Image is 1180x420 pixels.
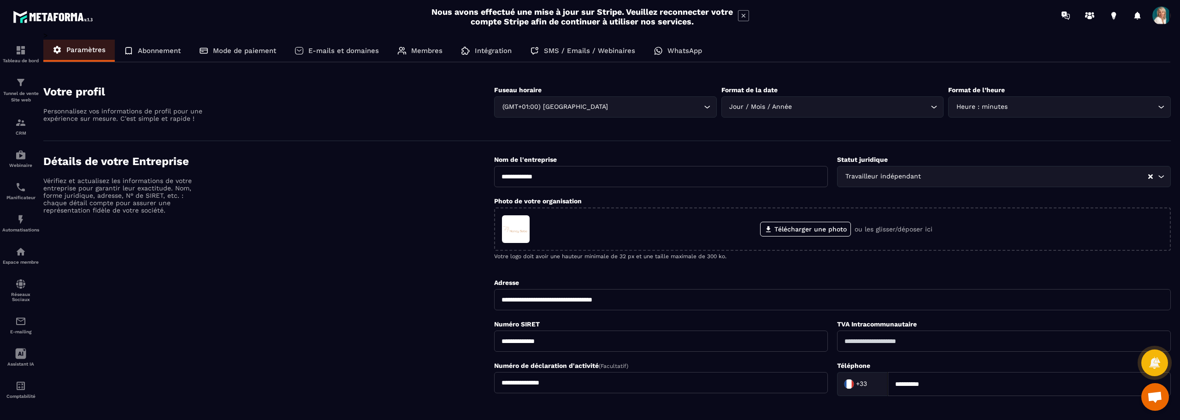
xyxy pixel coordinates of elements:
img: automations [15,246,26,257]
label: Téléphone [837,362,870,369]
div: Ouvrir le chat [1141,383,1169,411]
label: Adresse [494,279,519,286]
p: Paramètres [66,46,106,54]
p: Personnalisez vos informations de profil pour une expérience sur mesure. C'est simple et rapide ! [43,107,205,122]
label: TVA Intracommunautaire [837,320,917,328]
img: logo [13,8,96,25]
a: automationsautomationsAutomatisations [2,207,39,239]
div: Search for option [837,166,1171,187]
p: Espace membre [2,260,39,265]
input: Search for option [610,102,702,112]
div: Search for option [721,96,944,118]
p: Planificateur [2,195,39,200]
img: formation [15,45,26,56]
img: automations [15,214,26,225]
img: Country Flag [840,375,858,393]
p: Réseaux Sociaux [2,292,39,302]
p: SMS / Emails / Webinaires [544,47,635,55]
label: Photo de votre organisation [494,197,582,205]
p: Assistant IA [2,361,39,367]
a: social-networksocial-networkRéseaux Sociaux [2,272,39,309]
img: formation [15,117,26,128]
p: ou les glisser/déposer ici [855,225,932,233]
div: Search for option [837,372,888,396]
input: Search for option [923,172,1147,182]
input: Search for option [1009,102,1156,112]
p: Membres [411,47,442,55]
span: (GMT+01:00) [GEOGRAPHIC_DATA] [500,102,610,112]
label: Fuseau horaire [494,86,542,94]
label: Format de la date [721,86,778,94]
p: Vérifiez et actualisez les informations de votre entreprise pour garantir leur exactitude. Nom, f... [43,177,205,214]
p: Abonnement [138,47,181,55]
h4: Détails de votre Entreprise [43,155,494,168]
img: scheduler [15,182,26,193]
img: social-network [15,278,26,290]
label: Télécharger une photo [760,222,851,237]
p: Comptabilité [2,394,39,399]
label: Numéro de déclaration d'activité [494,362,628,369]
input: Search for option [869,377,878,391]
h2: Nous avons effectué une mise à jour sur Stripe. Veuillez reconnecter votre compte Stripe afin de ... [431,7,733,26]
a: Assistant IA [2,341,39,373]
p: CRM [2,130,39,136]
p: Votre logo doit avoir une hauteur minimale de 32 px et une taille maximale de 300 ko. [494,253,1171,260]
span: Jour / Mois / Année [727,102,794,112]
img: automations [15,149,26,160]
img: accountant [15,380,26,391]
a: formationformationTableau de bord [2,38,39,70]
a: accountantaccountantComptabilité [2,373,39,406]
a: emailemailE-mailing [2,309,39,341]
label: Format de l’heure [948,86,1005,94]
p: Automatisations [2,227,39,232]
p: Webinaire [2,163,39,168]
span: Travailleur indépendant [843,172,923,182]
button: Clear Selected [1148,173,1153,180]
input: Search for option [794,102,929,112]
p: E-mailing [2,329,39,334]
p: Intégration [475,47,512,55]
p: E-mails et domaines [308,47,379,55]
a: automationsautomationsEspace membre [2,239,39,272]
span: (Facultatif) [599,363,628,369]
img: email [15,316,26,327]
p: WhatsApp [667,47,702,55]
h4: Votre profil [43,85,494,98]
div: Search for option [948,96,1171,118]
a: formationformationCRM [2,110,39,142]
span: +33 [856,379,867,389]
label: Statut juridique [837,156,888,163]
p: Mode de paiement [213,47,276,55]
a: automationsautomationsWebinaire [2,142,39,175]
p: Tunnel de vente Site web [2,90,39,103]
div: Search for option [494,96,717,118]
label: Code NAF [494,406,525,414]
label: Numéro SIRET [494,320,540,328]
p: Tableau de bord [2,58,39,63]
span: Heure : minutes [954,102,1009,112]
img: formation [15,77,26,88]
a: schedulerschedulerPlanificateur [2,175,39,207]
a: formationformationTunnel de vente Site web [2,70,39,110]
label: Nom de l'entreprise [494,156,557,163]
